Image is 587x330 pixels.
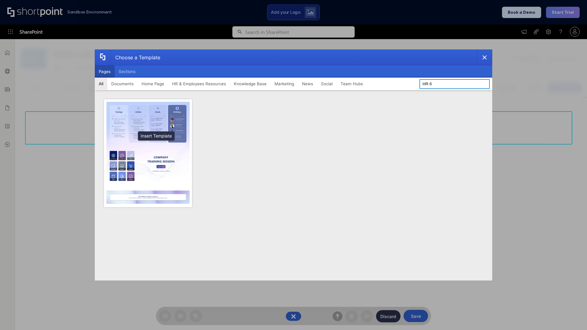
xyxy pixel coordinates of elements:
[230,78,271,90] button: Knowledge Base
[317,78,337,90] button: Social
[115,65,139,78] button: Sections
[168,78,230,90] button: HR & Employees Resources
[95,78,107,90] button: All
[107,78,138,90] button: Documents
[298,78,317,90] button: News
[138,78,168,90] button: Home Page
[110,50,160,65] div: Choose a Template
[556,301,587,330] iframe: Chat Widget
[95,65,115,78] button: Pages
[419,79,490,89] input: Search
[271,78,298,90] button: Marketing
[95,50,492,280] div: template selector
[337,78,367,90] button: Team Hubs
